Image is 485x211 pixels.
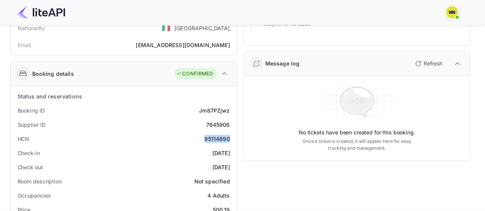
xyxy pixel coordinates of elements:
div: Room description [18,177,62,185]
div: Message log [265,59,300,67]
div: CONFIRMED [176,70,213,78]
div: [DATE] [212,149,230,157]
img: LiteAPI Logo [17,6,65,18]
div: Not specified [194,177,230,185]
div: Check out [18,163,43,171]
div: 7645906 [206,121,230,129]
div: 4 Adults [207,191,230,200]
div: Status and reservations [18,92,82,100]
p: Once a ticket is created, it will appear here for easy tracking and management. [296,138,418,152]
div: Check-in [18,149,40,157]
div: 95114890 [204,135,230,143]
div: [DATE] [212,163,230,171]
div: Booking ID [18,106,45,114]
div: Occupancies [18,191,51,200]
img: N/A N/A [446,6,458,18]
div: Nationality [18,24,45,32]
div: HCN [18,135,30,143]
div: [GEOGRAPHIC_DATA] [174,24,230,32]
div: Jm87PZjwz [199,106,230,114]
div: [EMAIL_ADDRESS][DOMAIN_NAME] [136,41,230,49]
div: Booking details [32,70,74,78]
p: Refresh [424,59,442,67]
span: United States [162,21,171,35]
div: Email [18,41,31,49]
p: No tickets have been created for this booking. [299,129,415,136]
div: Supplier ID [18,121,46,129]
button: Refresh [411,57,446,70]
